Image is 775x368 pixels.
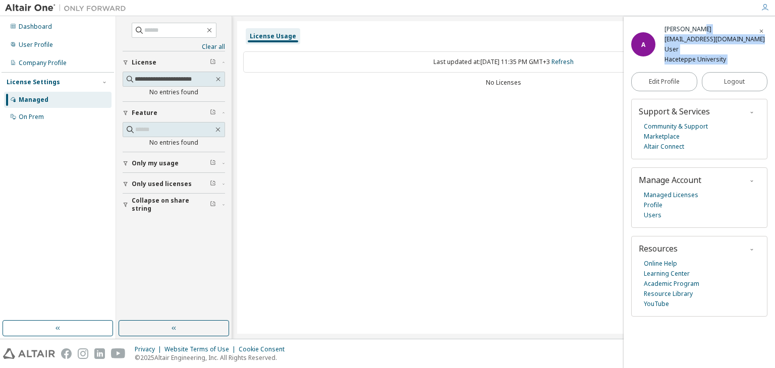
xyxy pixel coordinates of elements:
[123,173,225,195] button: Only used licenses
[123,102,225,124] button: Feature
[243,79,764,87] div: No Licenses
[210,201,216,209] span: Clear filter
[243,51,764,73] div: Last updated at: [DATE] 11:35 PM GMT+3
[724,77,745,87] span: Logout
[19,113,44,121] div: On Prem
[644,200,662,210] a: Profile
[644,210,661,220] a: Users
[644,269,690,279] a: Learning Center
[639,174,701,186] span: Manage Account
[665,54,765,65] div: Haceteppe University
[644,299,669,309] a: YouTube
[250,32,296,40] div: License Usage
[210,109,216,117] span: Clear filter
[644,132,680,142] a: Marketplace
[210,58,216,67] span: Clear filter
[132,197,210,213] span: Collapse on share string
[5,3,131,13] img: Altair One
[631,72,697,91] a: Edit Profile
[19,23,52,31] div: Dashboard
[644,142,684,152] a: Altair Connect
[132,180,192,188] span: Only used licenses
[649,78,680,86] span: Edit Profile
[3,348,55,359] img: altair_logo.svg
[135,345,164,353] div: Privacy
[639,243,678,254] span: Resources
[644,121,708,132] a: Community & Support
[551,57,574,66] a: Refresh
[644,190,698,200] a: Managed Licenses
[210,180,216,188] span: Clear filter
[123,152,225,174] button: Only my usage
[123,139,225,147] div: No entries found
[164,345,239,353] div: Website Terms of Use
[123,51,225,74] button: License
[78,348,88,359] img: instagram.svg
[132,58,156,67] span: License
[665,44,765,54] div: User
[239,345,291,353] div: Cookie Consent
[94,348,105,359] img: linkedin.svg
[19,59,67,67] div: Company Profile
[61,348,72,359] img: facebook.svg
[132,159,179,167] span: Only my usage
[210,159,216,167] span: Clear filter
[19,96,48,104] div: Managed
[135,353,291,362] p: © 2025 Altair Engineering, Inc. All Rights Reserved.
[644,259,677,269] a: Online Help
[123,194,225,216] button: Collapse on share string
[19,41,53,49] div: User Profile
[123,43,225,51] a: Clear all
[644,279,699,289] a: Academic Program
[665,34,765,44] div: [EMAIL_ADDRESS][DOMAIN_NAME]
[7,78,60,86] div: License Settings
[111,348,126,359] img: youtube.svg
[644,289,693,299] a: Resource Library
[123,88,225,96] div: No entries found
[639,106,710,117] span: Support & Services
[132,109,157,117] span: Feature
[702,72,768,91] button: Logout
[665,24,765,34] div: Aysel Arıkan
[641,40,645,49] span: A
